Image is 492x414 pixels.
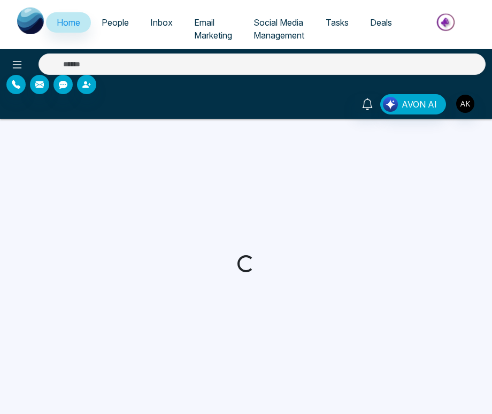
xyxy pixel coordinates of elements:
[17,7,81,34] img: Nova CRM Logo
[102,17,129,28] span: People
[380,94,446,114] button: AVON AI
[57,17,80,28] span: Home
[183,12,243,45] a: Email Marketing
[253,17,304,41] span: Social Media Management
[402,98,437,111] span: AVON AI
[370,17,392,28] span: Deals
[243,12,315,45] a: Social Media Management
[46,12,91,33] a: Home
[91,12,140,33] a: People
[408,10,486,34] img: Market-place.gif
[140,12,183,33] a: Inbox
[383,97,398,112] img: Lead Flow
[359,12,403,33] a: Deals
[456,95,474,113] img: User Avatar
[150,17,173,28] span: Inbox
[315,12,359,33] a: Tasks
[326,17,349,28] span: Tasks
[194,17,232,41] span: Email Marketing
